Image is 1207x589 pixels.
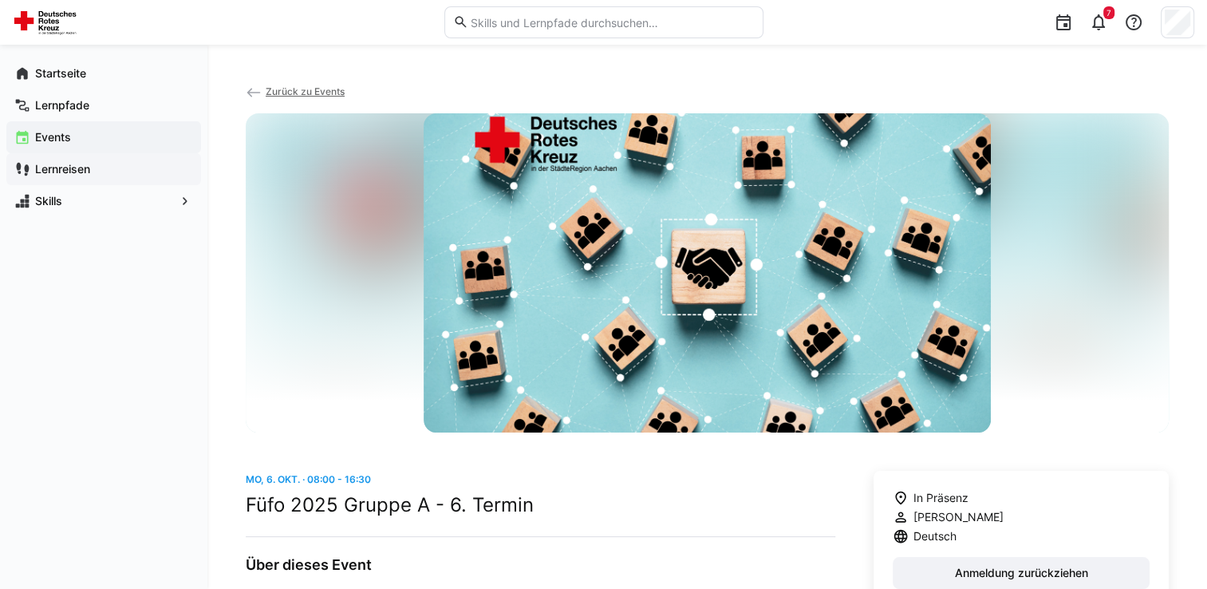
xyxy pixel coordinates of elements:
span: [PERSON_NAME] [913,509,1004,525]
span: Zurück zu Events [266,85,345,97]
span: Mo, 6. Okt. · 08:00 - 16:30 [246,473,371,485]
span: Anmeldung zurückziehen [953,565,1091,581]
h3: Über dieses Event [246,556,835,574]
a: Zurück zu Events [246,85,345,97]
button: Anmeldung zurückziehen [893,557,1150,589]
span: In Präsenz [913,490,968,506]
input: Skills und Lernpfade durchsuchen… [468,15,754,30]
h2: Füfo 2025 Gruppe A - 6. Termin [246,493,835,517]
span: Deutsch [913,528,957,544]
span: 7 [1106,8,1111,18]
